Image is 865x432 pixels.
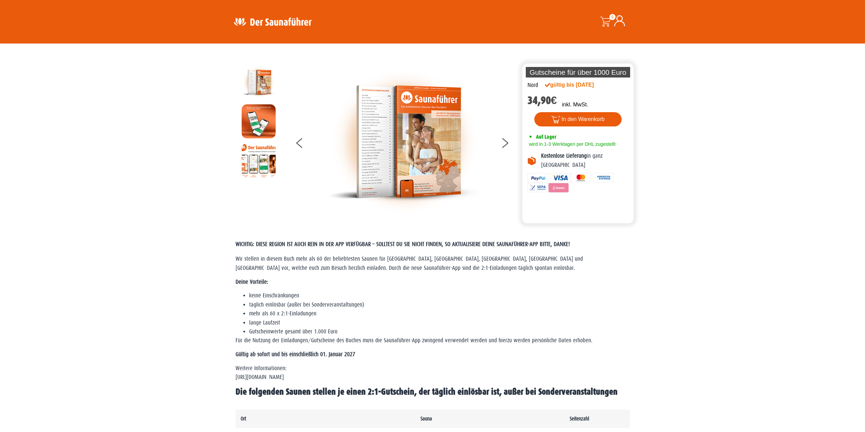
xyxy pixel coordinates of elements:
li: Gutscheinwerte gesamt über 1.000 Euro [249,327,630,336]
strong: Gültig ab sofort und bis einschließlich 01. Januar 2027 [236,351,355,358]
button: In den Warenkorb [534,112,622,126]
p: Für die Nutzung der Einladungen/Gutscheine des Buches muss die Saunaführer-App zwingend verwendet... [236,336,630,345]
span: Auf Lager [536,134,556,140]
li: lange Laufzeit [249,318,630,327]
div: Nord [527,81,538,90]
p: in ganz [GEOGRAPHIC_DATA] [541,152,629,170]
b: Kostenlose Lieferung [541,153,587,159]
li: mehr als 60 x 2:1-Einladungen [249,309,630,318]
span: WICHTIG: DIESE REGION IST AUCH REIN IN DER APP VERFÜGBAR – SOLLTEST DU SIE NICHT FINDEN, SO AKTUA... [236,241,570,247]
strong: Ort [241,416,246,421]
img: Anleitung7tn [242,143,276,177]
strong: Seitenzahl [570,416,589,421]
li: täglich einlösbar (außer bei Sonderveranstaltungen) [249,300,630,309]
span: € [551,94,557,107]
span: 0 [609,14,616,20]
span: wird in 1-3 Werktagen per DHL zugestellt [527,141,616,147]
div: gültig bis [DATE] [545,81,609,89]
span: Die folgenden Saunen stellen je einen 2:1-Gutschein, der täglich einlösbar ist, außer bei Sonderv... [236,387,618,397]
img: der-saunafuehrer-2025-nord [328,65,481,218]
li: keine Einschränkungen [249,291,630,300]
img: MOCKUP-iPhone_regional [242,104,276,138]
p: inkl. MwSt. [562,101,588,109]
p: Gutscheine für über 1000 Euro [526,67,630,77]
img: der-saunafuehrer-2025-nord [242,65,276,99]
strong: Sauna [420,416,432,421]
span: Wir stellen in diesem Buch mehr als 60 der beliebtesten Saunen für [GEOGRAPHIC_DATA], [GEOGRAPHIC... [236,256,583,271]
p: Weitere Informationen: [URL][DOMAIN_NAME] [236,364,630,382]
strong: Deine Vorteile: [236,279,268,285]
bdi: 34,90 [527,94,557,107]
